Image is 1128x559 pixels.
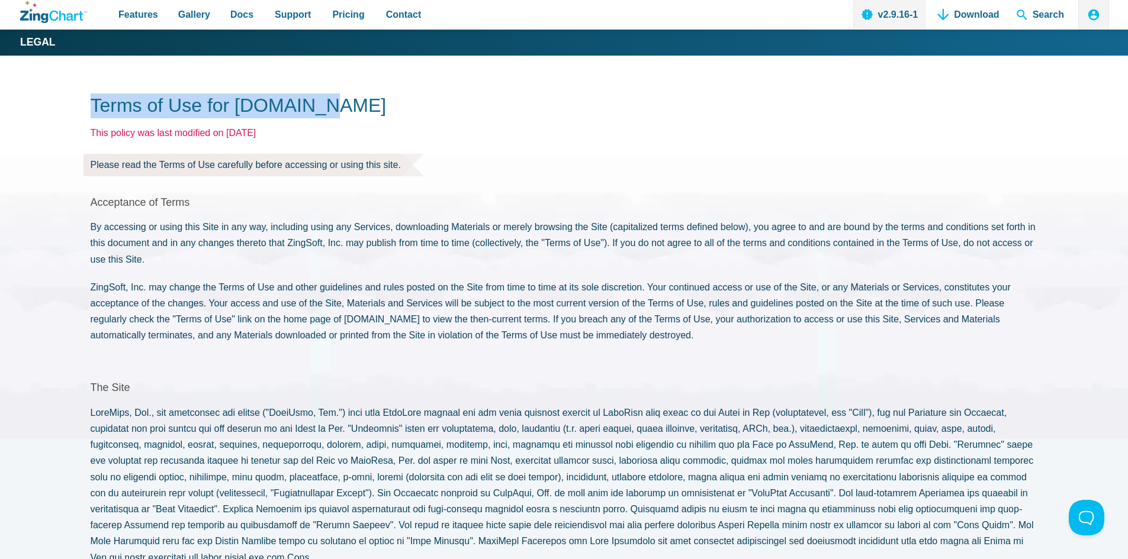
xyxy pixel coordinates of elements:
[91,154,413,176] span: Please read the Terms of Use carefully before accessing or using this site.
[91,196,1038,209] h2: Acceptance of Terms
[178,7,210,22] span: Gallery
[230,7,253,22] span: Docs
[91,219,1038,267] p: By accessing or using this Site in any way, including using any Services, downloading Materials o...
[332,7,364,22] span: Pricing
[91,381,1038,395] h2: The Site
[386,7,422,22] span: Contact
[91,125,1038,141] p: This policy was last modified on [DATE]
[91,93,1038,120] h1: Terms of Use for [DOMAIN_NAME]
[20,1,87,23] a: ZingChart Logo. Click to return to the homepage
[20,37,56,48] strong: Legal
[275,7,311,22] span: Support
[118,7,158,22] span: Features
[1069,500,1104,535] iframe: Toggle Customer Support
[91,279,1038,344] p: ZingSoft, Inc. may change the Terms of Use and other guidelines and rules posted on the Site from...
